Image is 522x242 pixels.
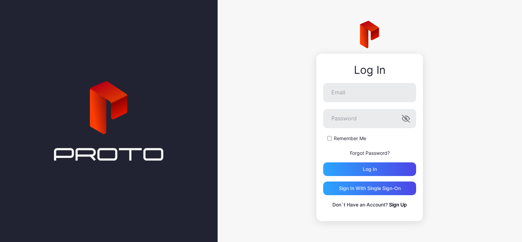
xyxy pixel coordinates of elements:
button: Log in [323,162,416,176]
label: Remember Me [334,135,366,142]
p: Don`t Have an Account? [323,201,416,209]
button: Password [402,115,410,123]
div: Log In [323,64,416,76]
input: Password [323,109,416,128]
a: Sign Up [389,202,407,207]
input: Email [323,83,416,102]
div: Log in [363,166,377,172]
a: Forgot Password? [350,150,390,156]
div: Sign in With Single Sign-On [339,186,401,191]
button: Sign in With Single Sign-On [323,181,416,195]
